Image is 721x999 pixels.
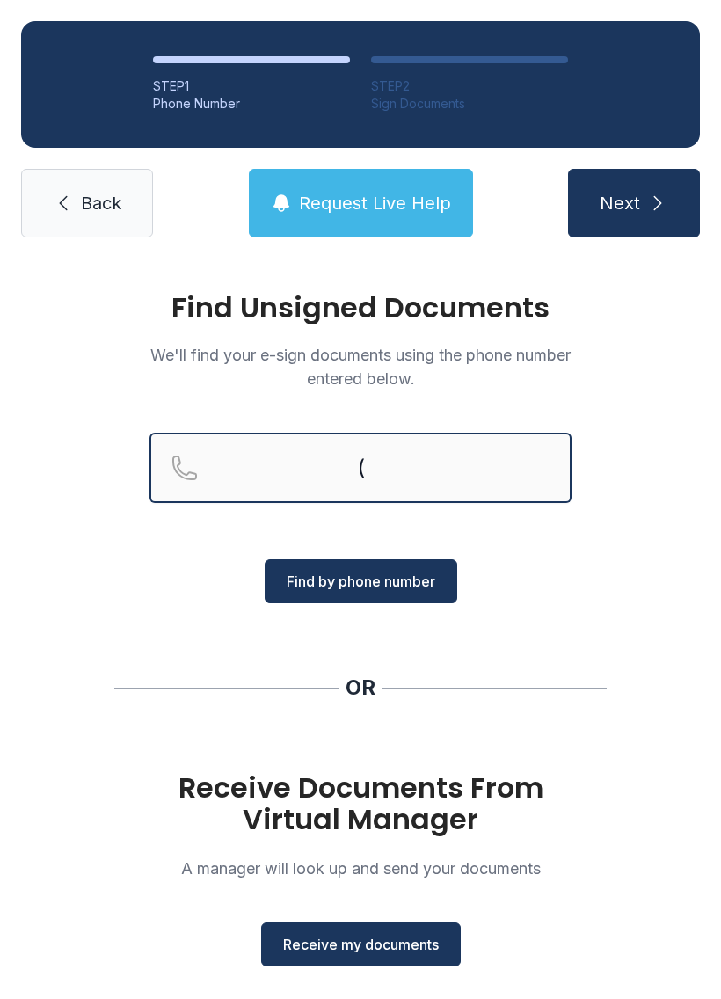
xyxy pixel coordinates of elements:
[149,294,572,322] h1: Find Unsigned Documents
[299,191,451,215] span: Request Live Help
[600,191,640,215] span: Next
[81,191,121,215] span: Back
[149,343,572,390] p: We'll find your e-sign documents using the phone number entered below.
[153,77,350,95] div: STEP 1
[149,772,572,835] h1: Receive Documents From Virtual Manager
[371,77,568,95] div: STEP 2
[149,857,572,880] p: A manager will look up and send your documents
[371,95,568,113] div: Sign Documents
[346,674,375,702] div: OR
[153,95,350,113] div: Phone Number
[283,934,439,955] span: Receive my documents
[149,433,572,503] input: Reservation phone number
[287,571,435,592] span: Find by phone number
